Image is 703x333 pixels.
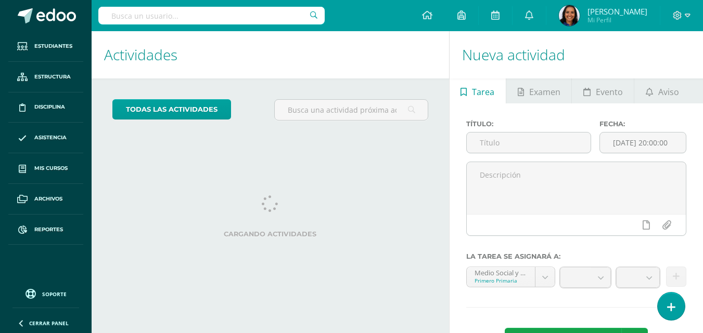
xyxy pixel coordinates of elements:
[572,78,634,103] a: Evento
[599,120,686,128] label: Fecha:
[466,120,591,128] label: Título:
[529,79,560,104] span: Examen
[467,132,591,153] input: Título
[475,277,528,284] div: Primero Primaria
[658,79,679,104] span: Aviso
[34,164,68,172] span: Mis cursos
[8,92,83,123] a: Disciplina
[34,195,62,203] span: Archivos
[559,5,580,26] img: 3b703350f2497ad9bfe111adebf37143.png
[450,78,506,103] a: Tarea
[112,99,231,119] a: todas las Actividades
[34,225,63,234] span: Reportes
[8,62,83,92] a: Estructura
[596,79,623,104] span: Evento
[634,78,690,103] a: Aviso
[275,100,427,120] input: Busca una actividad próxima aquí...
[112,230,428,238] label: Cargando actividades
[475,267,528,277] div: Medio Social y Natural 'compound--Medio Social y Natural'
[466,252,686,260] label: La tarea se asignará a:
[104,31,437,78] h1: Actividades
[467,267,555,287] a: Medio Social y Natural 'compound--Medio Social y Natural'Primero Primaria
[34,103,65,111] span: Disciplina
[600,132,686,153] input: Fecha de entrega
[29,319,69,327] span: Cerrar panel
[472,79,494,104] span: Tarea
[8,153,83,184] a: Mis cursos
[8,184,83,215] a: Archivos
[98,7,325,24] input: Busca un usuario...
[34,42,72,50] span: Estudiantes
[8,215,83,245] a: Reportes
[8,123,83,153] a: Asistencia
[462,31,691,78] h1: Nueva actividad
[34,73,71,81] span: Estructura
[587,6,647,17] span: [PERSON_NAME]
[34,134,67,142] span: Asistencia
[506,78,571,103] a: Examen
[42,290,67,298] span: Soporte
[8,31,83,62] a: Estudiantes
[587,16,647,24] span: Mi Perfil
[12,286,79,300] a: Soporte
